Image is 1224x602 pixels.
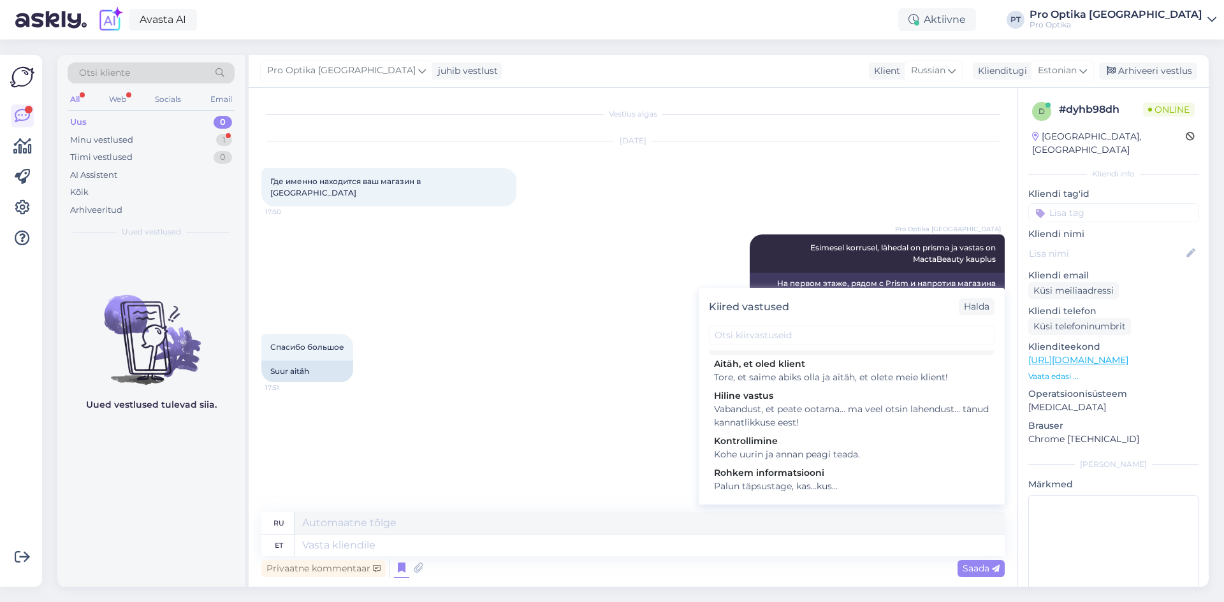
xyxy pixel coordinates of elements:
[709,299,789,315] div: Kiired vastused
[275,534,283,556] div: et
[97,6,124,33] img: explore-ai
[86,398,217,412] p: Uued vestlused tulevad siia.
[1028,371,1198,382] p: Vaata edasi ...
[963,563,1000,574] span: Saada
[1059,102,1143,117] div: # dyhb98dh
[1028,478,1198,491] p: Märkmed
[1029,247,1184,261] input: Lisa nimi
[265,383,313,392] span: 17:51
[70,116,87,129] div: Uus
[261,108,1005,120] div: Vestlus algas
[1028,354,1128,366] a: [URL][DOMAIN_NAME]
[1028,433,1198,446] p: Chrome [TECHNICAL_ID]
[261,560,386,577] div: Privaatne kommentaar
[1028,227,1198,241] p: Kliendi nimi
[973,64,1027,78] div: Klienditugi
[270,342,344,352] span: Спасибо большое
[1038,106,1045,116] span: d
[70,204,122,217] div: Arhiveeritud
[714,403,989,429] div: Vabandust, et peate ootama… ma veel otsin lahendust… tänud kannatlikkuse eest!
[68,91,82,108] div: All
[273,512,284,534] div: ru
[714,389,989,403] div: Hiline vastus
[106,91,129,108] div: Web
[1032,130,1186,157] div: [GEOGRAPHIC_DATA], [GEOGRAPHIC_DATA]
[714,434,989,448] div: Kontrollimine
[1030,10,1216,30] a: Pro Optika [GEOGRAPHIC_DATA]Pro Optika
[216,134,232,147] div: 1
[70,134,133,147] div: Minu vestlused
[267,64,416,78] span: Pro Optika [GEOGRAPHIC_DATA]
[1028,187,1198,201] p: Kliendi tag'id
[1007,11,1024,29] div: PT
[1099,62,1197,80] div: Arhiveeri vestlus
[129,9,197,31] a: Avasta AI
[1028,459,1198,470] div: [PERSON_NAME]
[214,116,232,129] div: 0
[869,64,900,78] div: Klient
[10,65,34,89] img: Askly Logo
[714,498,989,512] div: Tervitus
[261,135,1005,147] div: [DATE]
[714,371,989,384] div: Tore, et saime abiks olla ja aitäh, et olete meie klient!
[1143,103,1195,117] span: Online
[270,176,423,197] span: Где именно находится ваш магазин в [GEOGRAPHIC_DATA]
[959,298,994,315] div: Halda
[911,64,945,78] span: Russian
[57,272,245,387] img: No chats
[1028,318,1131,335] div: Küsi telefoninumbrit
[1028,340,1198,354] p: Klienditeekond
[1028,305,1198,318] p: Kliendi telefon
[1028,282,1119,299] div: Küsi meiliaadressi
[714,357,989,371] div: Aitäh, et oled klient
[70,151,133,164] div: Tiimi vestlused
[79,66,130,80] span: Otsi kliente
[70,186,89,199] div: Kõik
[1028,269,1198,282] p: Kliendi email
[1028,203,1198,222] input: Lisa tag
[208,91,235,108] div: Email
[709,326,994,345] input: Otsi kiirvastuseid
[895,224,1001,234] span: Pro Optika [GEOGRAPHIC_DATA]
[750,273,1005,306] div: На первом этаже, рядом с Prism и напротив магазина MactaBeauty
[810,243,998,264] span: Esimesel korrusel, lähedal on prisma ja vastas on MactaBeauty kauplus
[714,466,989,480] div: Rohkem informatsiooni
[261,361,353,382] div: Suur aitäh
[1038,64,1077,78] span: Estonian
[714,480,989,493] div: Palun täpsustage, kas…kus…
[1028,387,1198,401] p: Operatsioonisüsteem
[898,8,976,31] div: Aktiivne
[1028,419,1198,433] p: Brauser
[152,91,184,108] div: Socials
[70,169,117,182] div: AI Assistent
[714,448,989,461] div: Kohe uurin ja annan peagi teada.
[1028,401,1198,414] p: [MEDICAL_DATA]
[1028,168,1198,180] div: Kliendi info
[1030,10,1202,20] div: Pro Optika [GEOGRAPHIC_DATA]
[265,207,313,217] span: 17:50
[122,226,181,238] span: Uued vestlused
[1030,20,1202,30] div: Pro Optika
[433,64,498,78] div: juhib vestlust
[214,151,232,164] div: 0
